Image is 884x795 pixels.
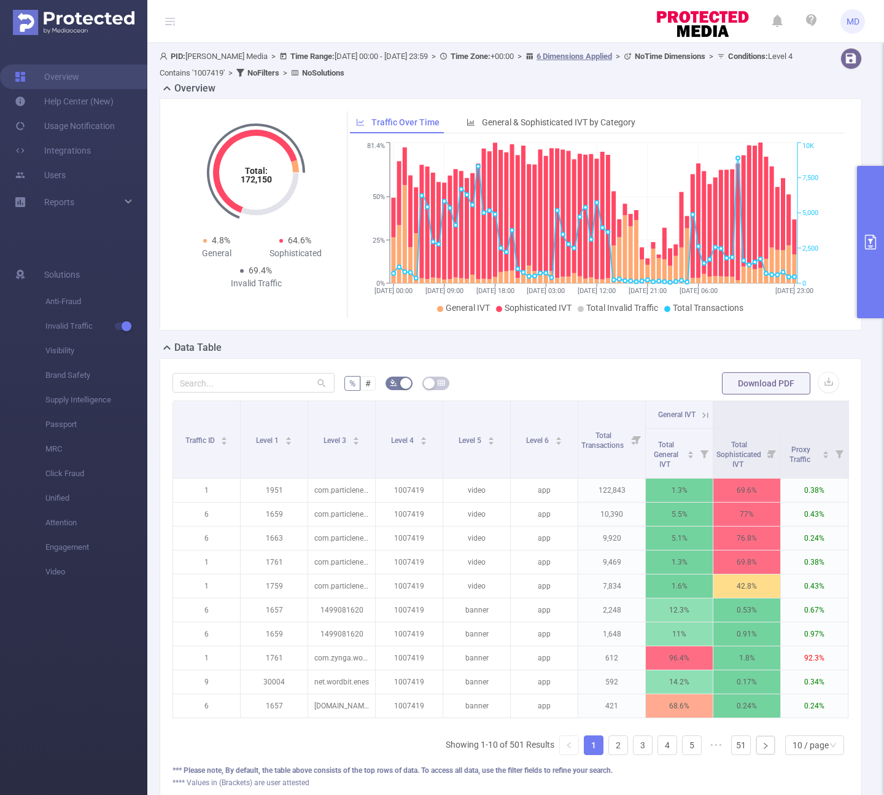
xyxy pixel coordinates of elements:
[376,280,385,288] tspan: 0%
[173,598,240,622] p: 6
[376,479,443,502] p: 1007419
[212,235,230,245] span: 4.8%
[45,412,147,437] span: Passport
[646,479,713,502] p: 1.3%
[221,435,228,439] i: icon: caret-up
[847,9,859,34] span: MD
[45,437,147,461] span: MRC
[707,735,726,755] span: •••
[679,287,717,295] tspan: [DATE] 06:00
[376,622,443,646] p: 1007419
[371,117,440,127] span: Traffic Over Time
[511,670,578,694] p: app
[15,138,91,163] a: Integrations
[247,68,279,77] b: No Filters
[578,574,645,598] p: 7,834
[789,445,812,464] span: Proxy Traffic
[308,550,375,574] p: com.particlenews.newsbreak
[658,410,696,419] span: General IVT
[177,247,256,260] div: General
[716,441,761,469] span: Total Sophisticated IVT
[646,622,713,646] p: 11%
[802,210,818,217] tspan: 5,000
[713,550,780,574] p: 69.8%
[446,303,490,313] span: General IVT
[173,622,240,646] p: 6
[256,247,335,260] div: Sophisticated
[45,511,147,535] span: Attention
[241,598,308,622] p: 1657
[45,289,147,314] span: Anti-Fraud
[511,550,578,574] p: app
[793,736,829,754] div: 10 / page
[390,379,397,386] i: icon: bg-colors
[511,598,578,622] p: app
[352,435,359,439] i: icon: caret-up
[775,287,813,295] tspan: [DATE] 23:00
[713,479,780,502] p: 69.6%
[173,479,240,502] p: 1
[443,503,510,526] p: video
[45,363,147,388] span: Brand Safety
[420,435,427,439] i: icon: caret-up
[443,670,510,694] p: banner
[511,479,578,502] p: app
[578,670,645,694] p: 592
[376,574,443,598] p: 1007419
[802,174,818,182] tspan: 7,500
[608,735,628,755] li: 2
[173,765,849,776] div: *** Please note, By default, the table above consists of the top rows of data. To access all data...
[609,736,627,754] a: 2
[762,742,769,750] i: icon: right
[578,527,645,550] p: 9,920
[578,550,645,574] p: 9,469
[713,694,780,718] p: 0.24%
[578,503,645,526] p: 10,390
[420,435,427,442] div: Sort
[731,735,751,755] li: 51
[713,670,780,694] p: 0.17%
[802,245,818,253] tspan: 2,500
[443,550,510,574] p: video
[249,265,272,275] span: 69.4%
[45,461,147,486] span: Click Fraud
[781,694,848,718] p: 0.24%
[443,479,510,502] p: video
[241,574,308,598] p: 1759
[173,527,240,550] p: 6
[443,694,510,718] p: banner
[308,622,375,646] p: 1499081620
[829,742,837,750] i: icon: down
[781,646,848,670] p: 92.3%
[578,479,645,502] p: 122,843
[241,622,308,646] p: 1659
[241,479,308,502] p: 1951
[713,646,780,670] p: 1.8%
[781,479,848,502] p: 0.38%
[646,598,713,622] p: 12.3%
[308,694,375,718] p: [DOMAIN_NAME]
[279,68,291,77] span: >
[688,449,694,453] i: icon: caret-up
[781,574,848,598] p: 0.43%
[578,598,645,622] p: 2,248
[822,449,829,456] div: Sort
[308,646,375,670] p: com.zynga.words3
[308,503,375,526] p: com.particlenews.newsbreak
[781,670,848,694] p: 0.34%
[696,429,713,478] i: Filter menu
[15,114,115,138] a: Usage Notification
[713,598,780,622] p: 0.53%
[443,527,510,550] p: video
[713,574,780,598] p: 42.8%
[482,117,635,127] span: General & Sophisticated IVT by Category
[174,340,222,355] h2: Data Table
[612,52,624,61] span: >
[646,694,713,718] p: 68.6%
[628,287,666,295] tspan: [DATE] 21:00
[173,503,240,526] p: 6
[514,52,525,61] span: >
[781,550,848,574] p: 0.38%
[511,694,578,718] p: app
[308,598,375,622] p: 1499081620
